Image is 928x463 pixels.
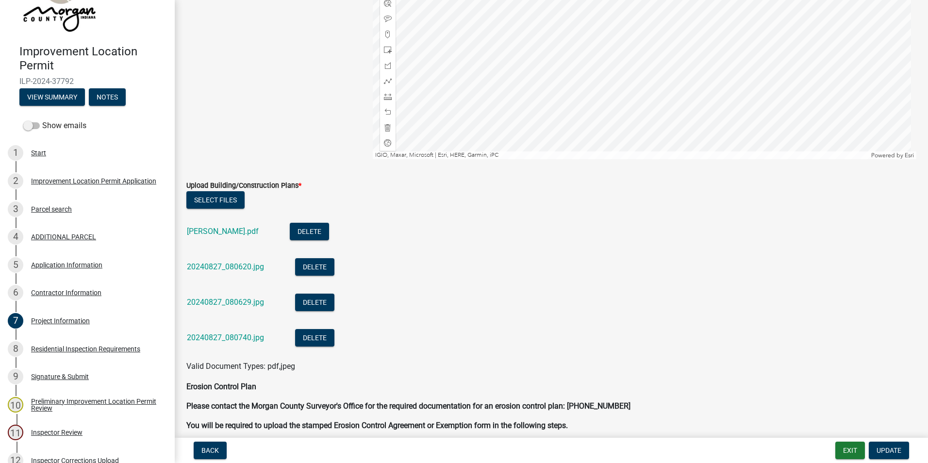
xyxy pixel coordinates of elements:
[31,289,101,296] div: Contractor Information
[23,120,86,132] label: Show emails
[8,201,23,217] div: 3
[8,341,23,357] div: 8
[8,397,23,413] div: 10
[19,45,167,73] h4: Improvement Location Permit
[31,149,46,156] div: Start
[373,151,869,159] div: IGIO, Maxar, Microsoft | Esri, HERE, Garmin, iPC
[31,206,72,213] div: Parcel search
[19,77,155,86] span: ILP-2024-37792
[835,442,865,459] button: Exit
[186,421,568,430] strong: You will be required to upload the stamped Erosion Control Agreement or Exemption form in the fol...
[186,382,256,391] strong: Erosion Control Plan
[31,373,89,380] div: Signature & Submit
[187,298,264,307] a: 20240827_080629.jpg
[8,425,23,440] div: 11
[295,334,334,343] wm-modal-confirm: Delete Document
[31,429,83,436] div: Inspector Review
[89,88,126,106] button: Notes
[187,227,259,236] a: [PERSON_NAME].pdf
[31,262,102,268] div: Application Information
[19,88,85,106] button: View Summary
[869,151,916,159] div: Powered by
[187,333,264,342] a: 20240827_080740.jpg
[8,285,23,300] div: 6
[8,229,23,245] div: 4
[31,398,159,412] div: Preliminary Improvement Location Permit Review
[31,178,156,184] div: Improvement Location Permit Application
[295,294,334,311] button: Delete
[8,369,23,384] div: 9
[186,362,295,371] span: Valid Document Types: pdf,jpeg
[31,317,90,324] div: Project Information
[8,173,23,189] div: 2
[869,442,909,459] button: Update
[295,298,334,308] wm-modal-confirm: Delete Document
[290,223,329,240] button: Delete
[194,442,227,459] button: Back
[290,228,329,237] wm-modal-confirm: Delete Document
[31,233,96,240] div: ADDITIONAL PARCEL
[8,313,23,329] div: 7
[877,446,901,454] span: Update
[905,152,914,159] a: Esri
[31,346,140,352] div: Residential Inspection Requirements
[201,446,219,454] span: Back
[186,182,301,189] label: Upload Building/Construction Plans
[8,257,23,273] div: 5
[295,329,334,347] button: Delete
[19,94,85,101] wm-modal-confirm: Summary
[186,401,630,411] strong: Please contact the Morgan County Surveyor's Office for the required documentation for an erosion ...
[295,263,334,272] wm-modal-confirm: Delete Document
[187,262,264,271] a: 20240827_080620.jpg
[89,94,126,101] wm-modal-confirm: Notes
[295,258,334,276] button: Delete
[186,191,245,209] button: Select files
[8,145,23,161] div: 1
